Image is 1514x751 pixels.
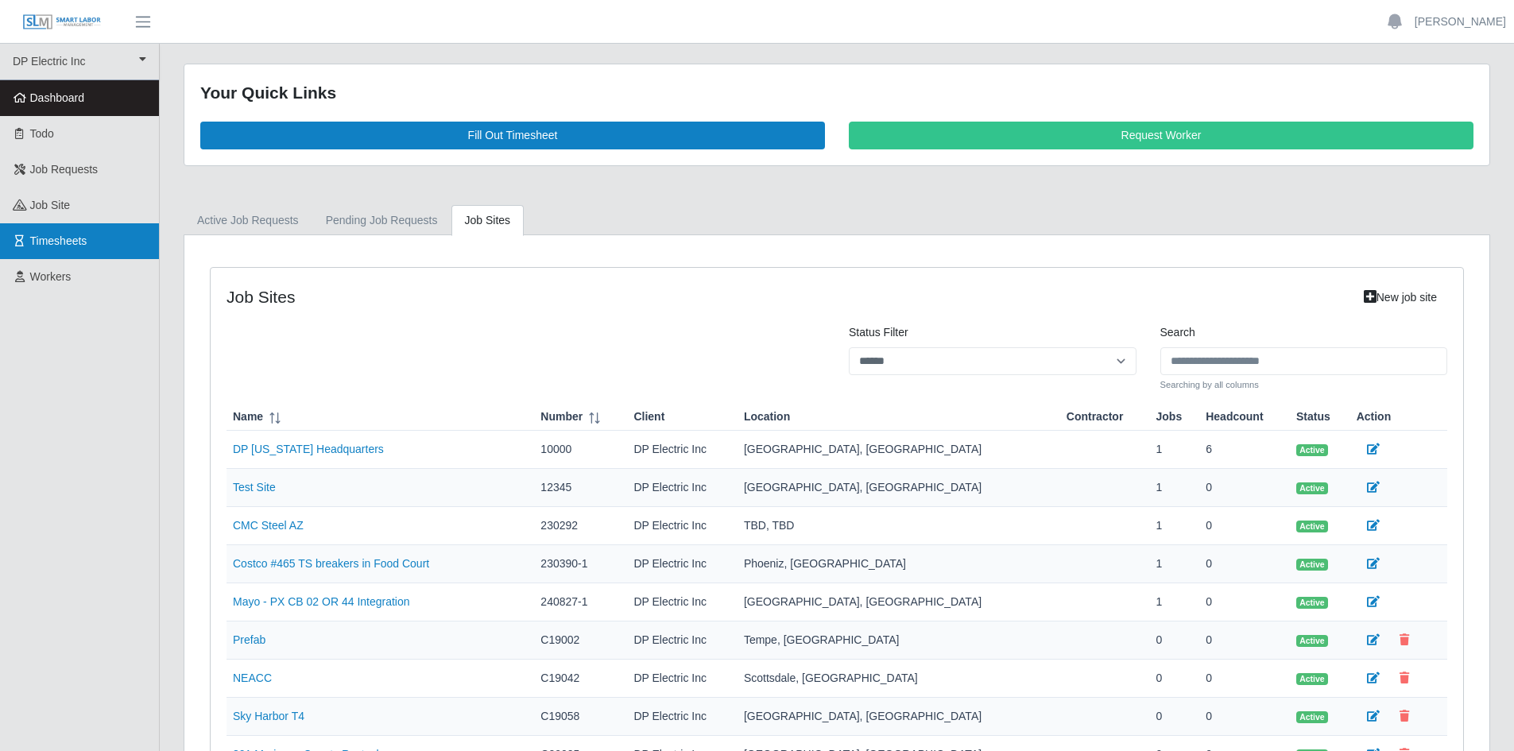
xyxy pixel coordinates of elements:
td: DP Electric Inc [627,545,737,583]
td: Scottsdale, [GEOGRAPHIC_DATA] [738,660,1060,698]
td: DP Electric Inc [627,660,737,698]
span: Active [1296,635,1328,648]
td: C19002 [534,621,627,660]
span: Action [1357,408,1392,425]
td: [GEOGRAPHIC_DATA], [GEOGRAPHIC_DATA] [738,431,1060,469]
a: NEACC [233,672,272,684]
img: SLM Logo [22,14,102,31]
span: Active [1296,521,1328,533]
span: Workers [30,270,72,283]
td: [GEOGRAPHIC_DATA], [GEOGRAPHIC_DATA] [738,698,1060,736]
span: job site [30,199,71,211]
span: Todo [30,127,54,140]
td: DP Electric Inc [627,698,737,736]
td: C19042 [534,660,627,698]
td: 10000 [534,431,627,469]
span: Name [233,408,263,425]
span: Contractor [1067,408,1124,425]
span: Active [1296,559,1328,571]
h4: job sites [227,287,1136,307]
td: 230390-1 [534,545,627,583]
span: Active [1296,444,1328,457]
span: Timesheets [30,234,87,247]
span: Active [1296,673,1328,686]
td: C19058 [534,698,627,736]
td: 0 [1150,698,1200,736]
span: Active [1296,711,1328,724]
td: 240827-1 [534,583,627,621]
a: Active Job Requests [184,205,312,236]
td: 1 [1150,545,1200,583]
td: 0 [1199,469,1290,507]
span: Client [633,408,664,425]
a: DP [US_STATE] Headquarters [233,443,384,455]
td: 0 [1199,545,1290,583]
span: Jobs [1156,408,1183,425]
label: Status Filter [849,324,908,341]
td: 0 [1199,583,1290,621]
span: Active [1296,482,1328,495]
td: 12345 [534,469,627,507]
a: Pending Job Requests [312,205,451,236]
td: DP Electric Inc [627,469,737,507]
td: 0 [1150,621,1200,660]
td: [GEOGRAPHIC_DATA], [GEOGRAPHIC_DATA] [738,469,1060,507]
td: 1 [1150,431,1200,469]
a: [PERSON_NAME] [1415,14,1506,30]
span: Headcount [1206,408,1263,425]
a: Fill Out Timesheet [200,122,825,149]
label: Search [1160,324,1195,341]
a: New job site [1353,284,1447,312]
span: Status [1296,408,1330,425]
td: TBD, TBD [738,507,1060,545]
td: 0 [1150,660,1200,698]
a: Costco #465 TS breakers in Food Court [233,557,429,570]
a: CMC Steel AZ [233,519,304,532]
td: 0 [1199,621,1290,660]
a: Mayo - PX CB 02 OR 44 Integration [233,595,410,608]
span: Number [540,408,583,425]
a: Sky Harbor T4 [233,710,304,722]
td: DP Electric Inc [627,431,737,469]
td: 0 [1199,660,1290,698]
td: 1 [1150,507,1200,545]
span: Active [1296,597,1328,610]
td: DP Electric Inc [627,507,737,545]
td: 6 [1199,431,1290,469]
span: Job Requests [30,163,99,176]
a: Request Worker [849,122,1473,149]
td: 1 [1150,469,1200,507]
small: Searching by all columns [1160,378,1448,392]
td: 0 [1199,507,1290,545]
td: Tempe, [GEOGRAPHIC_DATA] [738,621,1060,660]
span: Dashboard [30,91,85,104]
td: 230292 [534,507,627,545]
div: Your Quick Links [200,80,1473,106]
a: Test Site [233,481,276,494]
td: 1 [1150,583,1200,621]
td: DP Electric Inc [627,621,737,660]
td: 0 [1199,698,1290,736]
a: job sites [451,205,525,236]
td: [GEOGRAPHIC_DATA], [GEOGRAPHIC_DATA] [738,583,1060,621]
span: Location [744,408,790,425]
a: Prefab [233,633,265,646]
td: Phoeniz, [GEOGRAPHIC_DATA] [738,545,1060,583]
td: DP Electric Inc [627,583,737,621]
